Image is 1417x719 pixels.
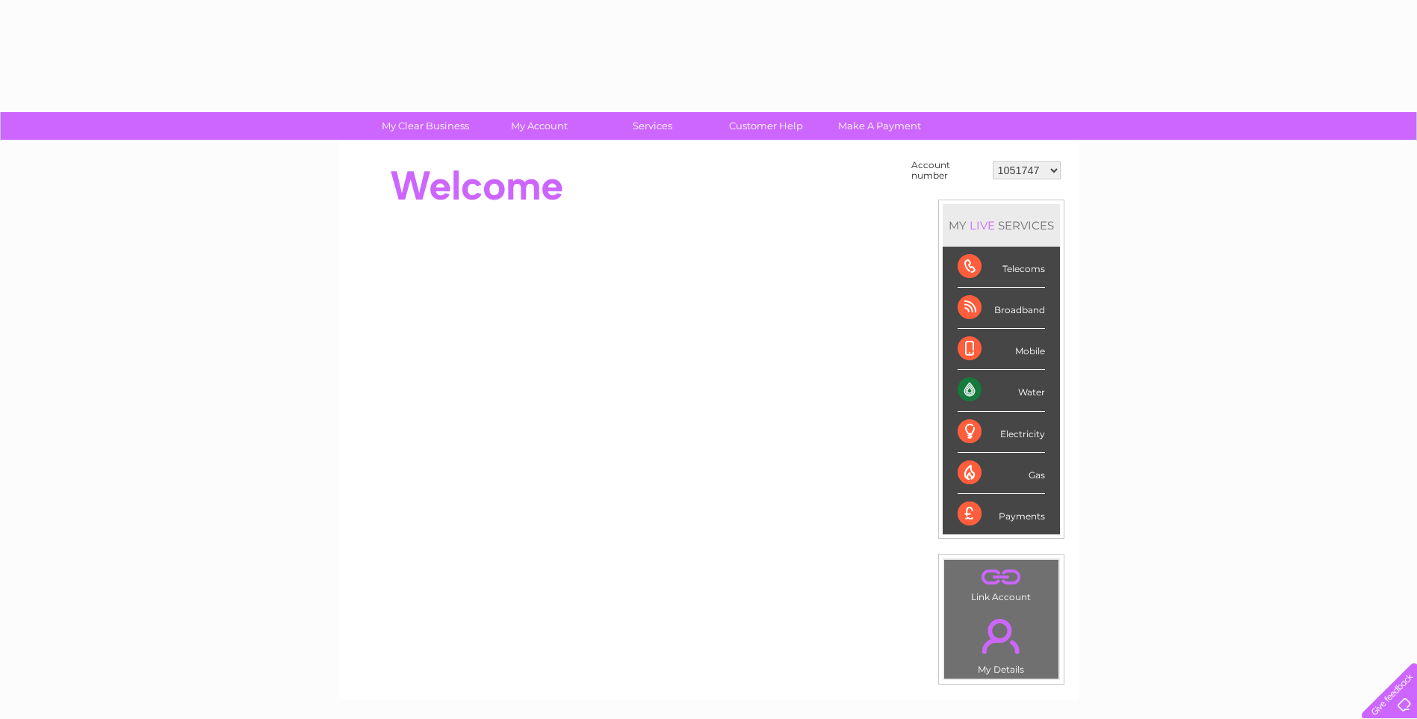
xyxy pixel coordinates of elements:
div: Telecoms [958,247,1045,288]
td: Link Account [943,559,1059,606]
div: Broadband [958,288,1045,329]
a: My Account [477,112,601,140]
div: Gas [958,453,1045,494]
a: . [948,610,1055,662]
div: Payments [958,494,1045,534]
div: MY SERVICES [943,204,1060,247]
a: Make A Payment [818,112,941,140]
div: LIVE [967,218,998,232]
a: My Clear Business [364,112,487,140]
div: Mobile [958,329,1045,370]
a: Customer Help [704,112,828,140]
a: Services [591,112,714,140]
td: My Details [943,606,1059,679]
td: Account number [908,156,989,185]
div: Electricity [958,412,1045,453]
div: Water [958,370,1045,411]
a: . [948,564,1055,590]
